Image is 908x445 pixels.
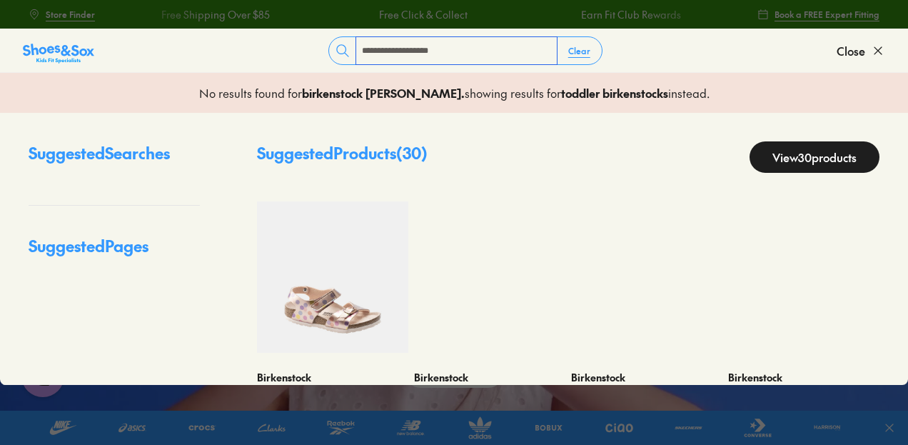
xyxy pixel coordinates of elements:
p: Birkenstock [257,370,408,385]
p: Suggested Searches [29,141,200,176]
p: No results found for showing results for instead. [199,84,710,101]
a: Free Click & Collect [370,7,458,22]
a: Store Finder [29,1,95,27]
button: Gorgias live chat [7,5,50,48]
b: birkenstock [PERSON_NAME] . [302,85,465,101]
button: Clear [557,38,602,64]
p: Birkenstock [571,370,722,385]
a: Shoes &amp; Sox [23,39,94,62]
span: Close [837,42,865,59]
button: Close [837,35,885,66]
a: Book a FREE Expert Fitting [757,1,879,27]
p: Suggested Products [257,141,428,173]
span: Book a FREE Expert Fitting [775,8,879,21]
b: toddler birkenstocks [561,85,668,101]
a: Earn Fit Club Rewards [572,7,672,22]
img: SNS_Logo_Responsive.svg [23,42,94,65]
a: View30products [750,141,879,173]
span: ( 30 ) [396,142,428,164]
span: Store Finder [46,8,95,21]
p: Suggested Pages [29,234,200,269]
p: Birkenstock [414,370,565,385]
a: Free Shipping Over $85 [153,7,261,22]
p: Birkenstock [728,370,879,385]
